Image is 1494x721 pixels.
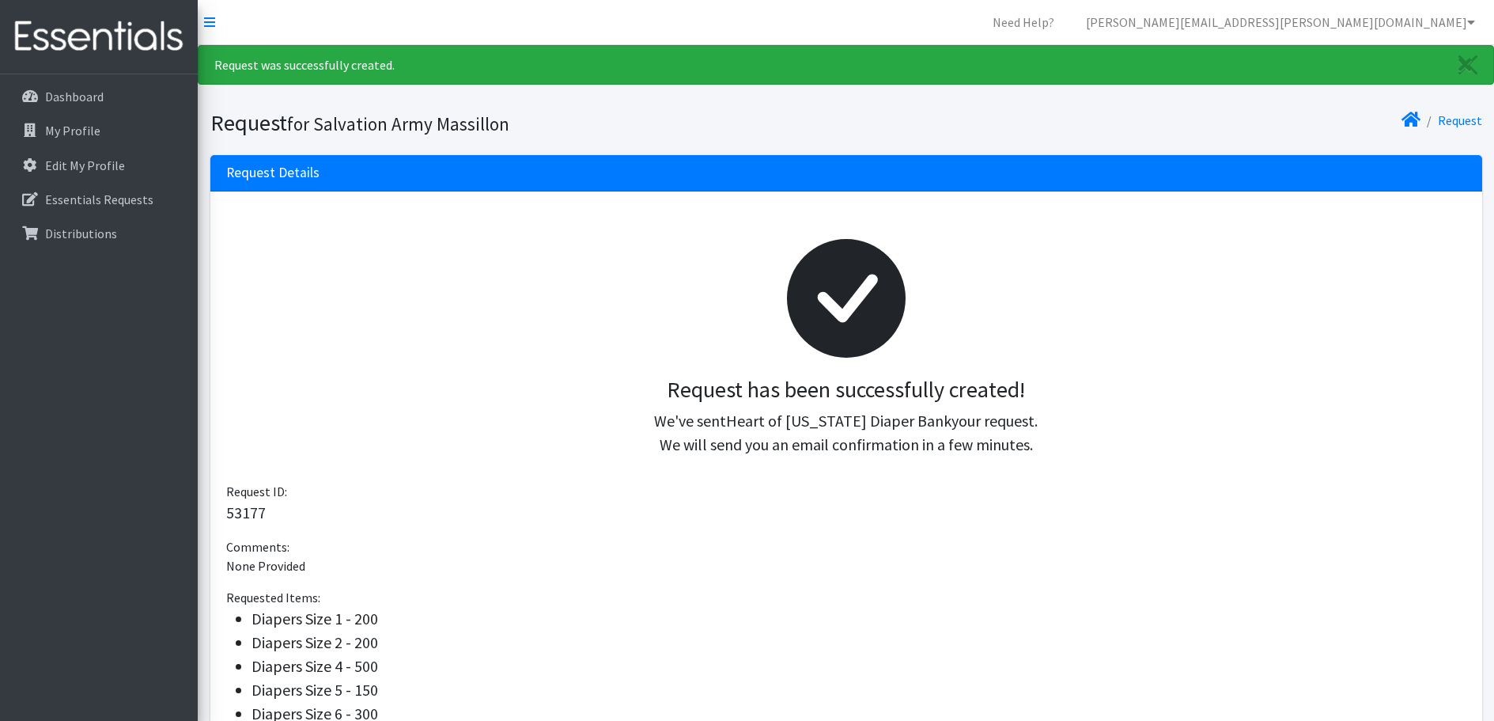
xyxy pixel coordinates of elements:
[45,157,125,173] p: Edit My Profile
[1438,112,1482,128] a: Request
[252,678,1466,702] li: Diapers Size 5 - 150
[226,558,305,574] span: None Provided
[6,184,191,215] a: Essentials Requests
[6,115,191,146] a: My Profile
[6,218,191,249] a: Distributions
[210,109,841,137] h1: Request
[1073,6,1488,38] a: [PERSON_NAME][EMAIL_ADDRESS][PERSON_NAME][DOMAIN_NAME]
[45,192,153,207] p: Essentials Requests
[6,10,191,63] img: HumanEssentials
[1443,46,1493,84] a: Close
[6,81,191,112] a: Dashboard
[726,411,951,431] span: Heart of [US_STATE] Diaper Bank
[6,150,191,181] a: Edit My Profile
[252,631,1466,655] li: Diapers Size 2 - 200
[226,539,289,555] span: Comments:
[226,484,287,499] span: Request ID:
[226,501,1466,525] p: 53177
[287,112,509,135] small: for Salvation Army Massillon
[239,409,1454,457] p: We've sent your request. We will send you an email confirmation in a few minutes.
[45,226,117,241] p: Distributions
[239,377,1454,404] h3: Request has been successfully created!
[226,165,320,181] h3: Request Details
[198,45,1494,85] div: Request was successfully created.
[45,89,104,104] p: Dashboard
[252,607,1466,631] li: Diapers Size 1 - 200
[45,123,100,139] p: My Profile
[226,590,320,605] span: Requested Items:
[980,6,1067,38] a: Need Help?
[252,655,1466,678] li: Diapers Size 4 - 500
